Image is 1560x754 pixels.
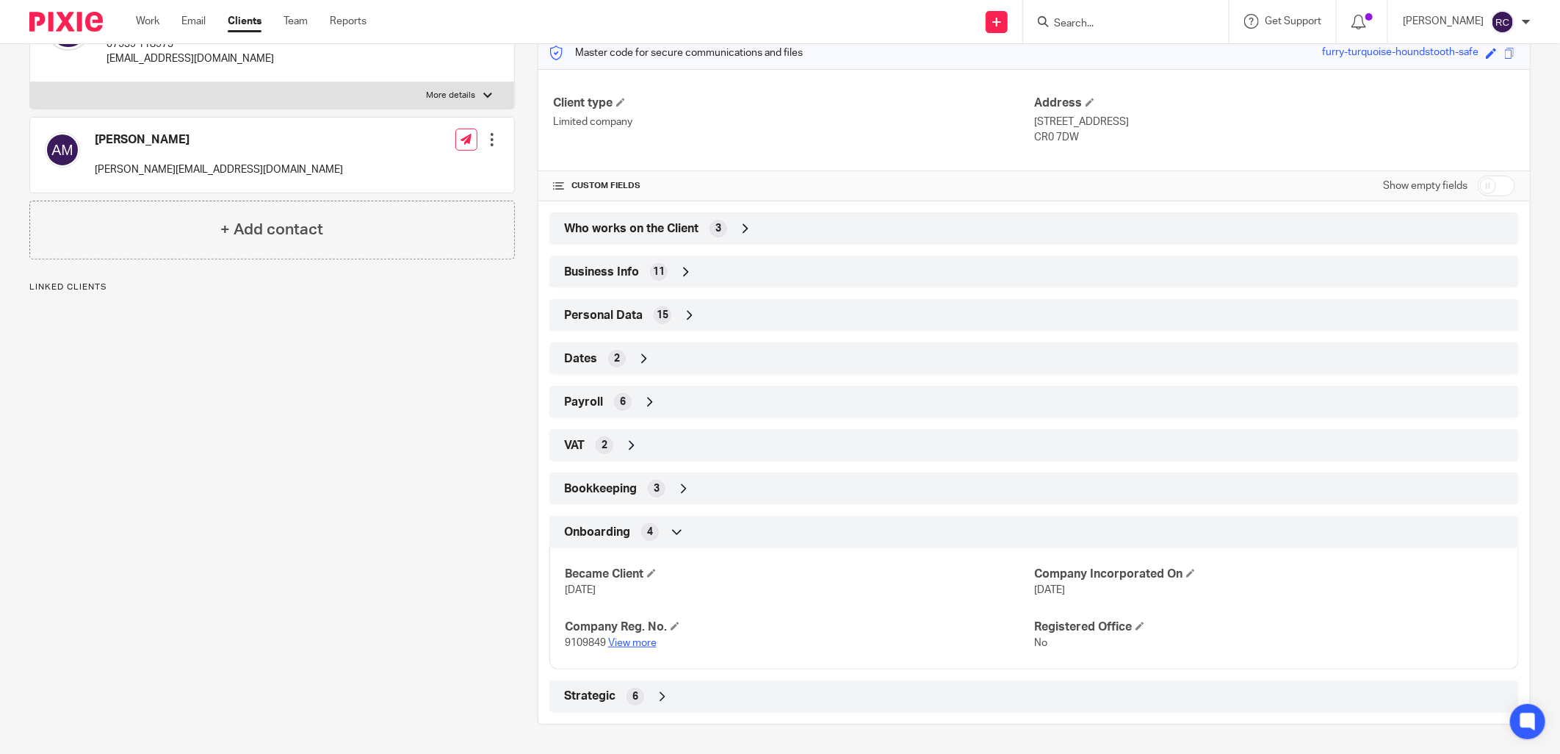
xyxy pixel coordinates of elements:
[564,689,615,704] span: Strategic
[647,525,653,539] span: 4
[564,525,630,540] span: Onboarding
[1034,115,1515,129] p: [STREET_ADDRESS]
[653,265,665,279] span: 11
[427,90,476,101] p: More details
[181,14,206,29] a: Email
[565,620,1034,635] h4: Company Reg. No.
[632,689,638,704] span: 6
[654,481,660,496] span: 3
[45,132,80,168] img: svg%3E
[220,218,323,241] h4: + Add contact
[1383,179,1467,193] label: Show empty fields
[1034,638,1047,648] span: No
[715,221,721,236] span: 3
[95,132,343,148] h4: [PERSON_NAME]
[1265,16,1321,26] span: Get Support
[553,180,1034,192] h4: CUSTOM FIELDS
[614,351,620,366] span: 2
[564,351,597,367] span: Dates
[95,162,343,177] p: [PERSON_NAME][EMAIL_ADDRESS][DOMAIN_NAME]
[228,14,261,29] a: Clients
[553,115,1034,129] p: Limited company
[564,481,637,497] span: Bookkeeping
[620,395,626,409] span: 6
[330,14,366,29] a: Reports
[565,567,1034,582] h4: Became Client
[564,221,698,237] span: Who works on the Client
[1403,14,1484,29] p: [PERSON_NAME]
[1034,96,1515,111] h4: Address
[1034,130,1515,145] p: CR0 7DW
[1052,18,1185,31] input: Search
[564,308,643,323] span: Personal Data
[549,46,803,60] p: Master code for secure communications and files
[136,14,159,29] a: Work
[1034,620,1503,635] h4: Registered Office
[106,37,274,51] p: 07539 118973
[565,638,606,648] span: 9109849
[608,638,657,648] a: View more
[1034,585,1065,595] span: [DATE]
[564,438,585,453] span: VAT
[106,51,274,66] p: [EMAIL_ADDRESS][DOMAIN_NAME]
[657,308,668,323] span: 15
[602,438,607,453] span: 2
[565,585,596,595] span: [DATE]
[1034,567,1503,582] h4: Company Incorporated On
[1491,10,1514,34] img: svg%3E
[564,395,603,410] span: Payroll
[553,96,1034,111] h4: Client type
[1322,45,1478,62] div: furry-turquoise-houndstooth-safe
[29,281,515,293] p: Linked clients
[284,14,308,29] a: Team
[29,12,103,32] img: Pixie
[564,265,639,280] span: Business Info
